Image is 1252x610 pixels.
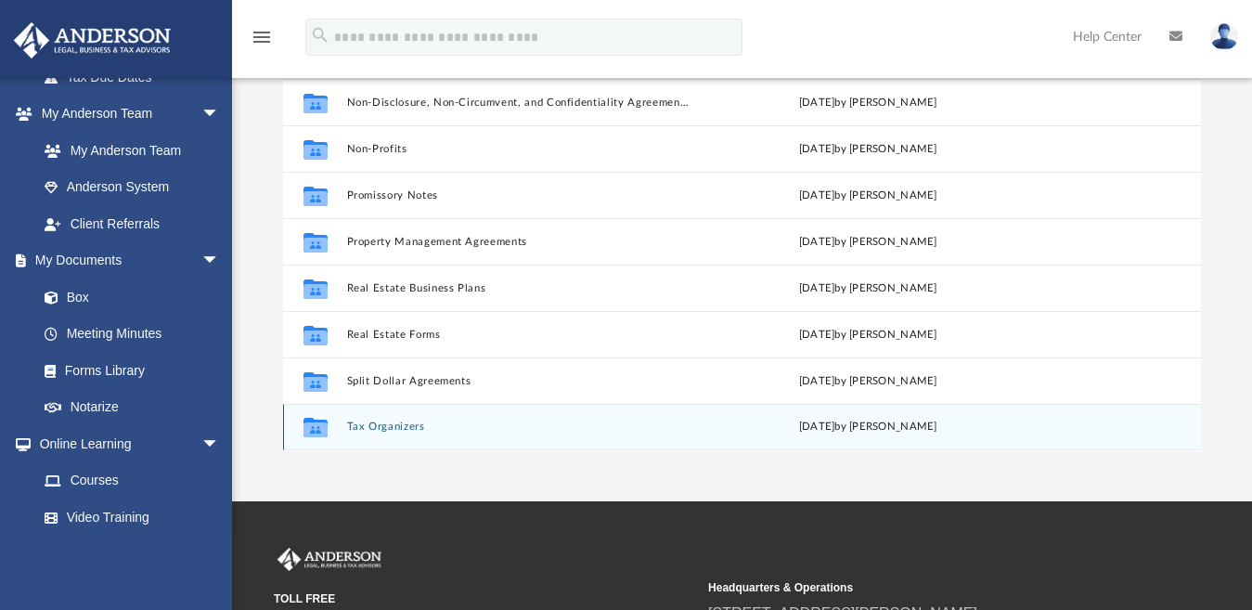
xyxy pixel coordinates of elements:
button: Split Dollar Agreements [346,375,689,387]
div: [DATE] by [PERSON_NAME] [697,373,1039,390]
img: User Pic [1210,23,1238,50]
a: Anderson System [26,169,239,206]
span: arrow_drop_down [201,242,239,280]
a: menu [251,35,273,48]
a: Video Training [26,499,229,536]
img: Anderson Advisors Platinum Portal [8,22,176,58]
a: Online Learningarrow_drop_down [13,425,239,462]
i: menu [251,26,273,48]
a: My Anderson Teamarrow_drop_down [13,96,239,133]
span: arrow_drop_down [201,425,239,463]
a: Notarize [26,389,239,426]
div: [DATE] by [PERSON_NAME] [697,420,1039,436]
button: Property Management Agreements [346,236,689,248]
div: grid [283,66,1201,450]
div: [DATE] by [PERSON_NAME] [697,234,1039,251]
a: Courses [26,462,239,500]
button: Non-Profits [346,143,689,155]
button: Non-Disclosure, Non-Circumvent, and Confidentiality Agreements [346,97,689,109]
a: Forms Library [26,352,229,389]
button: Promissory Notes [346,189,689,201]
a: Client Referrals [26,205,239,242]
a: My Documentsarrow_drop_down [13,242,239,279]
div: [DATE] by [PERSON_NAME] [697,95,1039,111]
div: [DATE] by [PERSON_NAME] [697,141,1039,158]
small: TOLL FREE [274,591,695,607]
div: [DATE] by [PERSON_NAME] [697,188,1039,204]
button: Tax Organizers [346,422,689,434]
a: My Anderson Team [26,132,229,169]
i: search [310,25,330,45]
button: Real Estate Business Plans [346,282,689,294]
a: Box [26,279,229,316]
a: Resources [26,536,239,573]
div: [DATE] by [PERSON_NAME] [697,327,1039,344]
div: [DATE] by [PERSON_NAME] [697,280,1039,297]
small: Headquarters & Operations [708,579,1129,596]
img: Anderson Advisors Platinum Portal [274,548,385,572]
a: Meeting Minutes [26,316,239,353]
button: Real Estate Forms [346,329,689,341]
span: arrow_drop_down [201,96,239,134]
